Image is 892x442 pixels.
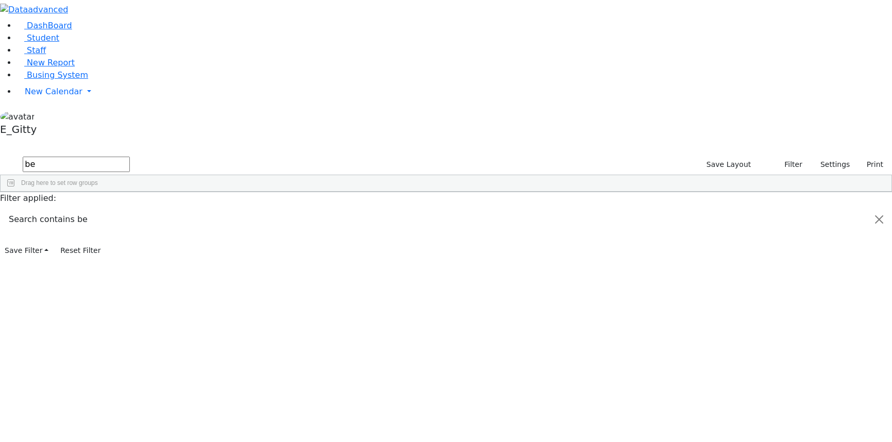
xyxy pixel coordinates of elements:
[867,205,891,234] button: Close
[16,45,46,55] a: Staff
[771,157,807,173] button: Filter
[854,157,888,173] button: Print
[27,45,46,55] span: Staff
[16,70,88,80] a: Busing System
[16,58,75,67] a: New Report
[21,179,98,186] span: Drag here to set row groups
[56,243,105,259] button: Reset Filter
[25,87,82,96] span: New Calendar
[16,21,72,30] a: DashBoard
[807,157,854,173] button: Settings
[23,157,130,172] input: Search
[16,81,892,102] a: New Calendar
[27,21,72,30] span: DashBoard
[27,33,59,43] span: Student
[16,33,59,43] a: Student
[27,70,88,80] span: Busing System
[702,157,755,173] button: Save Layout
[27,58,75,67] span: New Report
